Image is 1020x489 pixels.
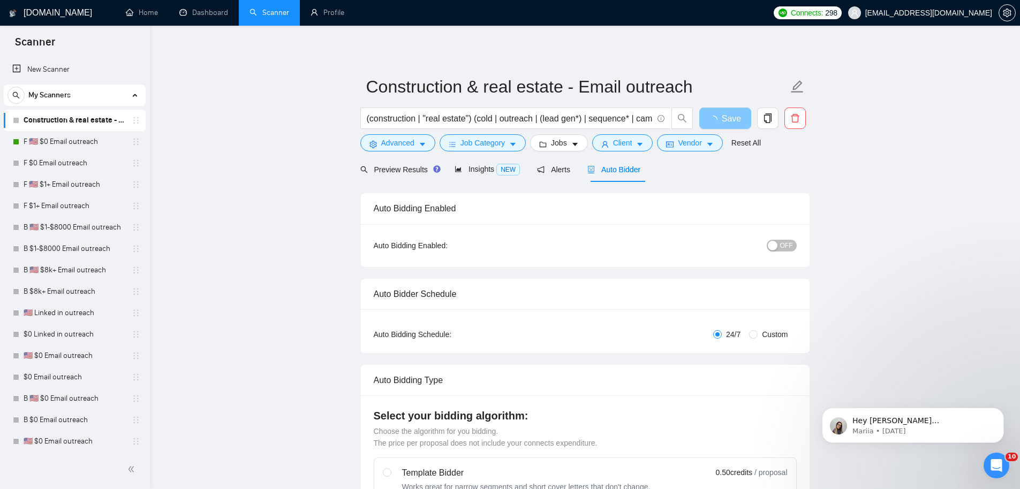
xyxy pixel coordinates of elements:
[132,330,140,339] span: holder
[671,108,693,129] button: search
[449,140,456,148] span: bars
[28,85,71,106] span: My Scanners
[12,59,137,80] a: New Scanner
[374,328,515,340] div: Auto Bidding Schedule:
[24,409,125,431] a: B $0 Email outreach
[7,87,25,104] button: search
[369,140,377,148] span: setting
[132,394,140,403] span: holder
[678,137,701,149] span: Vendor
[785,113,805,123] span: delete
[657,134,722,151] button: idcardVendorcaret-down
[636,140,644,148] span: caret-down
[722,328,745,340] span: 24/7
[24,324,125,345] a: $0 Linked in outreach
[758,328,792,340] span: Custom
[658,115,664,122] span: info-circle
[24,366,125,388] a: $0 Email outreach
[440,134,526,151] button: barsJob Categorycaret-down
[374,365,797,395] div: Auto Bidding Type
[537,166,545,173] span: notification
[132,180,140,189] span: holder
[8,91,24,99] span: search
[132,202,140,210] span: holder
[455,165,520,173] span: Insights
[132,244,140,253] span: holder
[132,266,140,274] span: holder
[758,113,778,123] span: copy
[419,140,426,148] span: caret-down
[984,453,1009,478] iframe: Intercom live chat
[24,131,125,152] a: F 🇺🇸 $0 Email outreach
[9,5,17,22] img: logo
[24,302,125,324] a: 🇺🇸 Linked in outreach
[24,152,125,174] a: F $0 Email outreach
[537,165,570,174] span: Alerts
[24,345,125,366] a: 🇺🇸 $0 Email outreach
[311,8,344,17] a: userProfile
[551,137,567,149] span: Jobs
[132,352,140,360] span: holder
[825,7,837,19] span: 298
[132,373,140,381] span: holder
[592,134,653,151] button: userClientcaret-down
[24,195,125,217] a: F $1+ Email outreach
[132,416,140,424] span: holder
[613,137,632,149] span: Client
[716,467,752,478] span: 0.50 credits
[366,73,788,100] input: Scanner name...
[460,137,505,149] span: Job Category
[132,137,140,146] span: holder
[374,240,515,251] div: Auto Bidding Enabled:
[402,467,651,479] div: Template Bidder
[374,427,598,447] span: Choose the algorithm for you bidding. The price per proposal does not include your connects expen...
[455,165,462,173] span: area-chart
[367,112,653,125] input: Search Freelance Jobs...
[24,259,125,281] a: B 🇺🇸 $8k+ Email outreach
[731,137,761,149] a: Reset All
[24,217,125,238] a: B 🇺🇸 $1-$8000 Email outreach
[132,116,140,125] span: holder
[754,467,787,478] span: / proposal
[24,238,125,259] a: B $1-$8000 Email outreach
[999,4,1016,21] button: setting
[6,34,64,57] span: Scanner
[250,8,289,17] a: searchScanner
[806,385,1020,460] iframe: Intercom notifications message
[780,240,793,251] span: OFF
[496,164,520,175] span: NEW
[784,108,806,129] button: delete
[779,9,787,17] img: upwork-logo.png
[539,140,547,148] span: folder
[132,287,140,296] span: holder
[672,113,692,123] span: search
[126,8,158,17] a: homeHome
[601,140,609,148] span: user
[851,9,858,17] span: user
[790,80,804,94] span: edit
[4,59,146,80] li: New Scanner
[374,408,797,423] h4: Select your bidding algorithm:
[432,164,442,174] div: Tooltip anchor
[24,281,125,302] a: B $8k+ Email outreach
[571,140,579,148] span: caret-down
[360,165,437,174] span: Preview Results
[1006,453,1018,461] span: 10
[509,140,517,148] span: caret-down
[757,108,779,129] button: copy
[706,140,714,148] span: caret-down
[24,388,125,409] a: B 🇺🇸 $0 Email outreach
[127,464,138,475] span: double-left
[381,137,414,149] span: Advanced
[132,437,140,446] span: holder
[699,108,751,129] button: Save
[999,9,1015,17] span: setting
[24,110,125,131] a: Construction & real estate - Email outreach
[179,8,228,17] a: dashboardDashboard
[132,309,140,317] span: holder
[666,140,674,148] span: idcard
[132,223,140,232] span: holder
